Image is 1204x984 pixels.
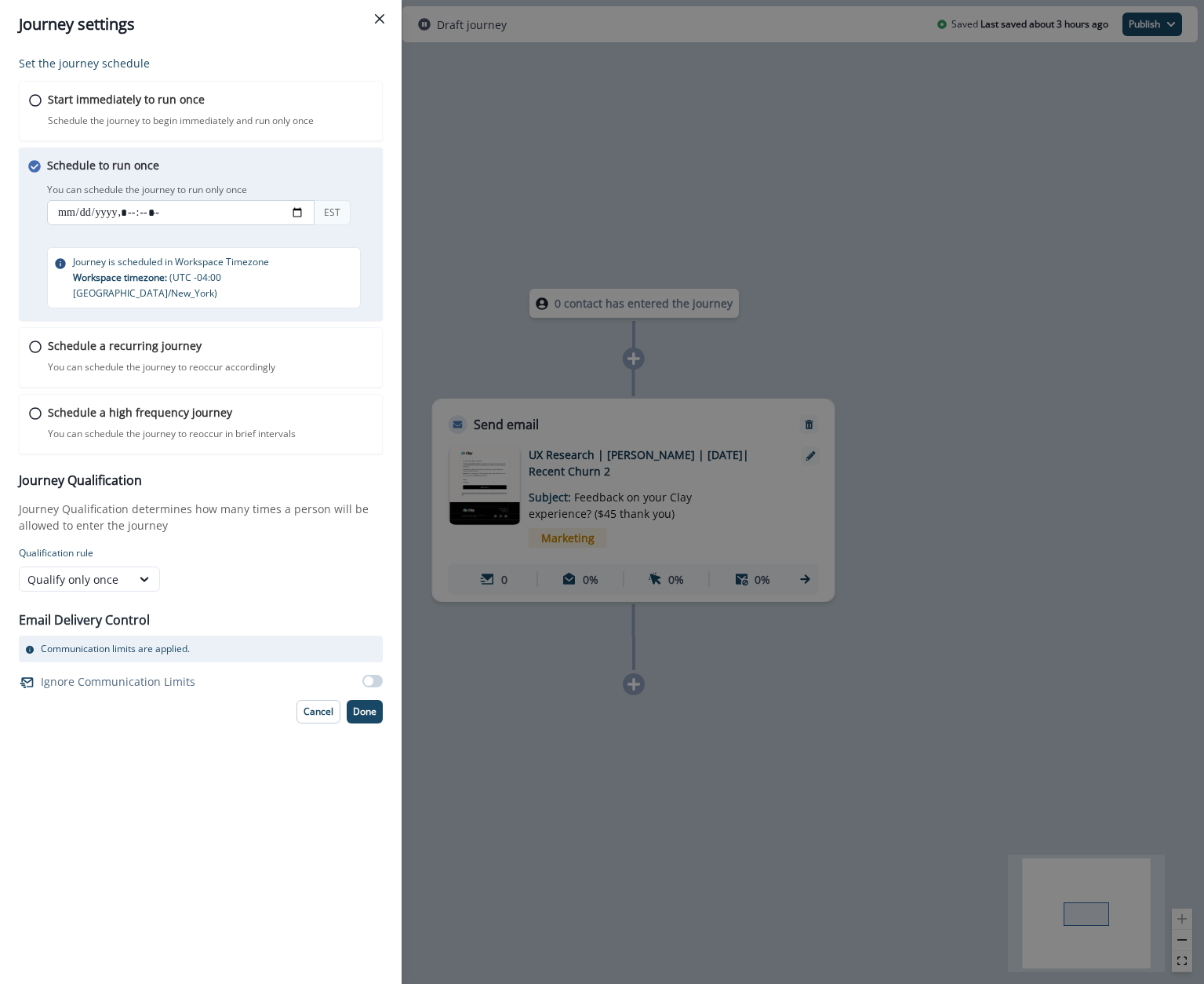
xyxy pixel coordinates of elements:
[48,427,296,441] p: You can schedule the journey to reoccur in brief intervals
[41,673,195,690] p: Ignore Communication Limits
[296,700,340,723] button: Cancel
[48,360,275,374] p: You can schedule the journey to reoccur accordingly
[48,337,202,354] p: Schedule a recurring journey
[73,271,169,284] span: Workspace timezone:
[48,91,205,108] p: Start immediately to run once
[41,642,190,656] p: Communication limits are applied.
[19,610,150,629] p: Email Delivery Control
[48,114,314,128] p: Schedule the journey to begin immediately and run only once
[73,254,354,301] p: Journey is scheduled in Workspace Timezone ( UTC -04:00 [GEOGRAPHIC_DATA]/New_York )
[19,473,383,488] h3: Journey Qualification
[47,157,159,173] p: Schedule to run once
[47,183,247,197] p: You can schedule the journey to run only once
[367,6,392,31] button: Close
[353,706,376,717] p: Done
[48,404,232,421] p: Schedule a high frequency journey
[19,13,383,36] div: Journey settings
[27,571,123,588] div: Qualify only once
[347,700,383,723] button: Done
[314,200,351,225] div: EST
[19,55,383,71] p: Set the journey schedule
[19,501,383,534] p: Journey Qualification determines how many times a person will be allowed to enter the journey
[19,546,383,560] p: Qualification rule
[304,706,333,717] p: Cancel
